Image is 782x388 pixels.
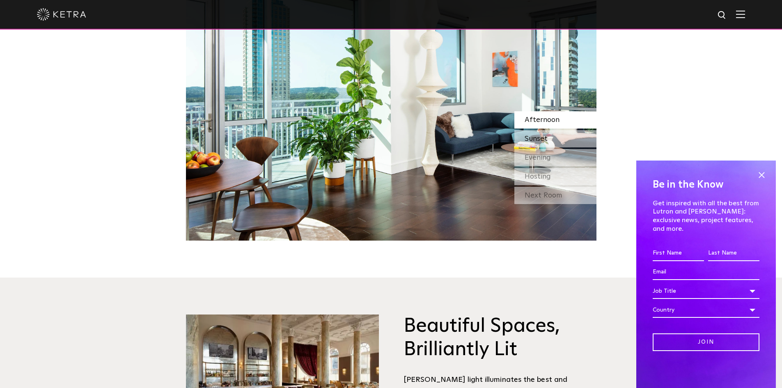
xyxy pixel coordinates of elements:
input: Last Name [708,246,759,261]
h4: Be in the Know [653,177,759,193]
div: Country [653,302,759,318]
span: Hosting [525,173,551,180]
h3: Beautiful Spaces, Brilliantly Lit [404,315,596,362]
input: Join [653,333,759,351]
img: ketra-logo-2019-white [37,8,86,21]
span: Sunset [525,135,548,142]
img: search icon [717,10,727,21]
p: Get inspired with all the best from Lutron and [PERSON_NAME]: exclusive news, project features, a... [653,199,759,233]
span: Evening [525,154,551,161]
span: Afternoon [525,116,560,124]
input: Email [653,264,759,280]
div: Next Room [514,187,596,204]
div: Job Title [653,283,759,299]
input: First Name [653,246,704,261]
img: Hamburger%20Nav.svg [736,10,745,18]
